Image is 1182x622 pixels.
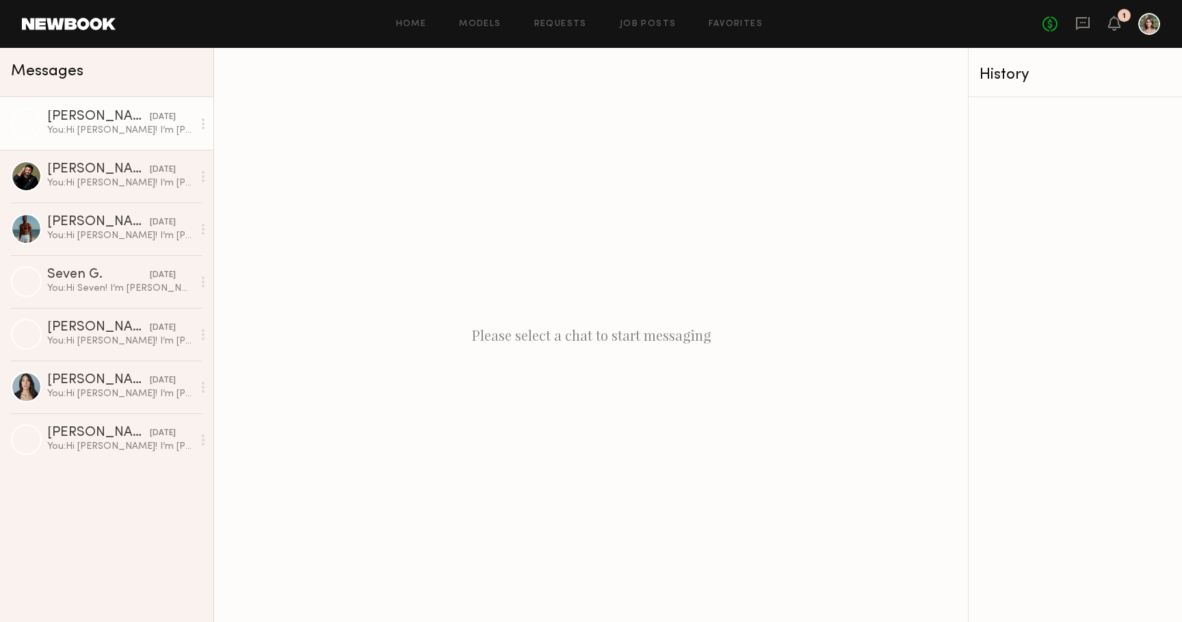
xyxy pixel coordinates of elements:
[47,374,150,387] div: [PERSON_NAME]
[47,229,193,242] div: You: Hi [PERSON_NAME]! I’m [PERSON_NAME]—I’m directing and producing a small shoot for On Call, a...
[47,177,193,190] div: You: Hi [PERSON_NAME]! I’m [PERSON_NAME]—I’m directing and producing a small shoot for On Call, a...
[709,20,763,29] a: Favorites
[47,335,193,348] div: You: Hi [PERSON_NAME]! I’m [PERSON_NAME]—I’m directing and producing a small shoot for On Call, a...
[396,20,427,29] a: Home
[534,20,587,29] a: Requests
[47,268,150,282] div: Seven G.
[150,111,176,124] div: [DATE]
[150,427,176,440] div: [DATE]
[980,67,1171,83] div: History
[47,440,193,453] div: You: Hi [PERSON_NAME]! I’m [PERSON_NAME]—I’m directing and producing a small shoot for On Call, a...
[1122,12,1126,20] div: 1
[47,321,150,335] div: [PERSON_NAME]
[47,426,150,440] div: [PERSON_NAME]
[47,387,193,400] div: You: Hi [PERSON_NAME]! I’m [PERSON_NAME]—I’m directing and producing a small shoot for On Call, a...
[150,269,176,282] div: [DATE]
[47,163,150,177] div: [PERSON_NAME]
[47,124,193,137] div: You: Hi [PERSON_NAME]! I’m [PERSON_NAME]—I’m directing and producing a small shoot for On Call, a...
[620,20,677,29] a: Job Posts
[150,216,176,229] div: [DATE]
[459,20,501,29] a: Models
[47,282,193,295] div: You: Hi Seven! I’m [PERSON_NAME]—I’m directing and producing a small shoot for On Call, a luxury ...
[150,164,176,177] div: [DATE]
[11,64,83,79] span: Messages
[47,110,150,124] div: [PERSON_NAME]
[150,374,176,387] div: [DATE]
[150,322,176,335] div: [DATE]
[47,216,150,229] div: [PERSON_NAME]
[214,48,968,622] div: Please select a chat to start messaging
